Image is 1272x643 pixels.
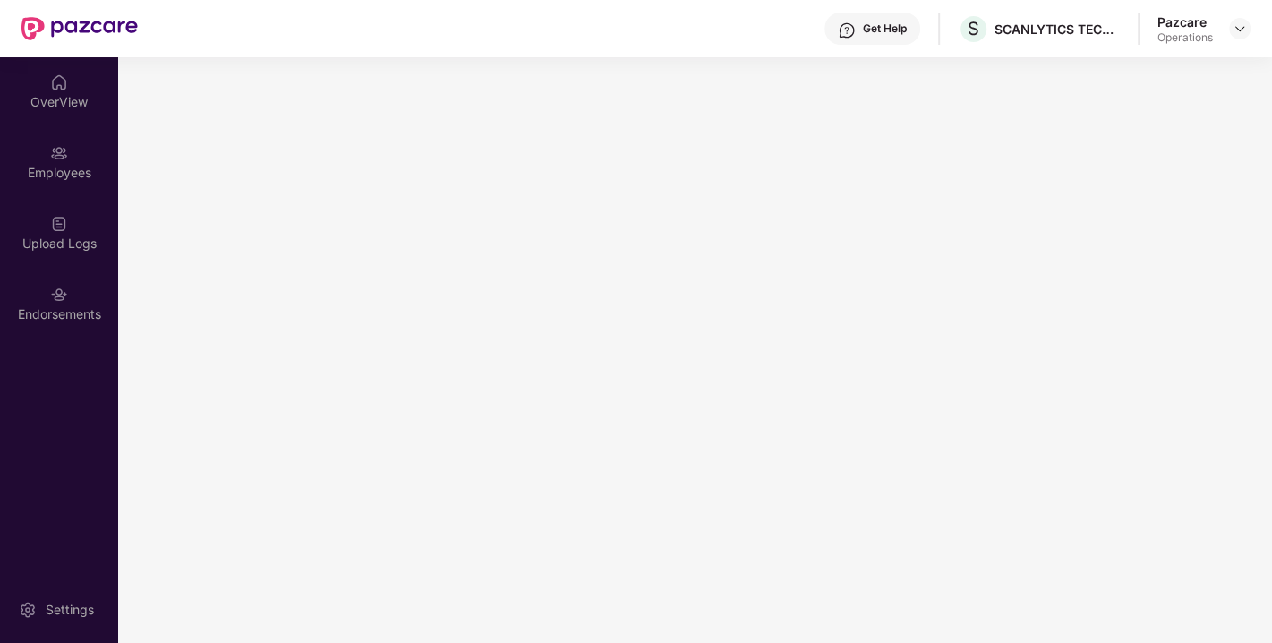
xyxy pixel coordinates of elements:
[21,17,138,40] img: New Pazcare Logo
[50,73,68,91] img: svg+xml;base64,PHN2ZyBpZD0iSG9tZSIgeG1sbnM9Imh0dHA6Ly93d3cudzMub3JnLzIwMDAvc3ZnIiB3aWR0aD0iMjAiIG...
[968,18,979,39] span: S
[1157,13,1213,30] div: Pazcare
[50,286,68,304] img: svg+xml;base64,PHN2ZyBpZD0iRW5kb3JzZW1lbnRzIiB4bWxucz0iaHR0cDovL3d3dy53My5vcmcvMjAwMC9zdmciIHdpZH...
[995,21,1120,38] div: SCANLYTICS TECHNOLOGY PRIVATE LIMITED
[863,21,907,36] div: Get Help
[50,215,68,233] img: svg+xml;base64,PHN2ZyBpZD0iVXBsb2FkX0xvZ3MiIGRhdGEtbmFtZT0iVXBsb2FkIExvZ3MiIHhtbG5zPSJodHRwOi8vd3...
[40,601,99,619] div: Settings
[19,601,37,619] img: svg+xml;base64,PHN2ZyBpZD0iU2V0dGluZy0yMHgyMCIgeG1sbnM9Imh0dHA6Ly93d3cudzMub3JnLzIwMDAvc3ZnIiB3aW...
[1233,21,1247,36] img: svg+xml;base64,PHN2ZyBpZD0iRHJvcGRvd24tMzJ4MzIiIHhtbG5zPSJodHRwOi8vd3d3LnczLm9yZy8yMDAwL3N2ZyIgd2...
[50,144,68,162] img: svg+xml;base64,PHN2ZyBpZD0iRW1wbG95ZWVzIiB4bWxucz0iaHR0cDovL3d3dy53My5vcmcvMjAwMC9zdmciIHdpZHRoPS...
[838,21,856,39] img: svg+xml;base64,PHN2ZyBpZD0iSGVscC0zMngzMiIgeG1sbnM9Imh0dHA6Ly93d3cudzMub3JnLzIwMDAvc3ZnIiB3aWR0aD...
[1157,30,1213,45] div: Operations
